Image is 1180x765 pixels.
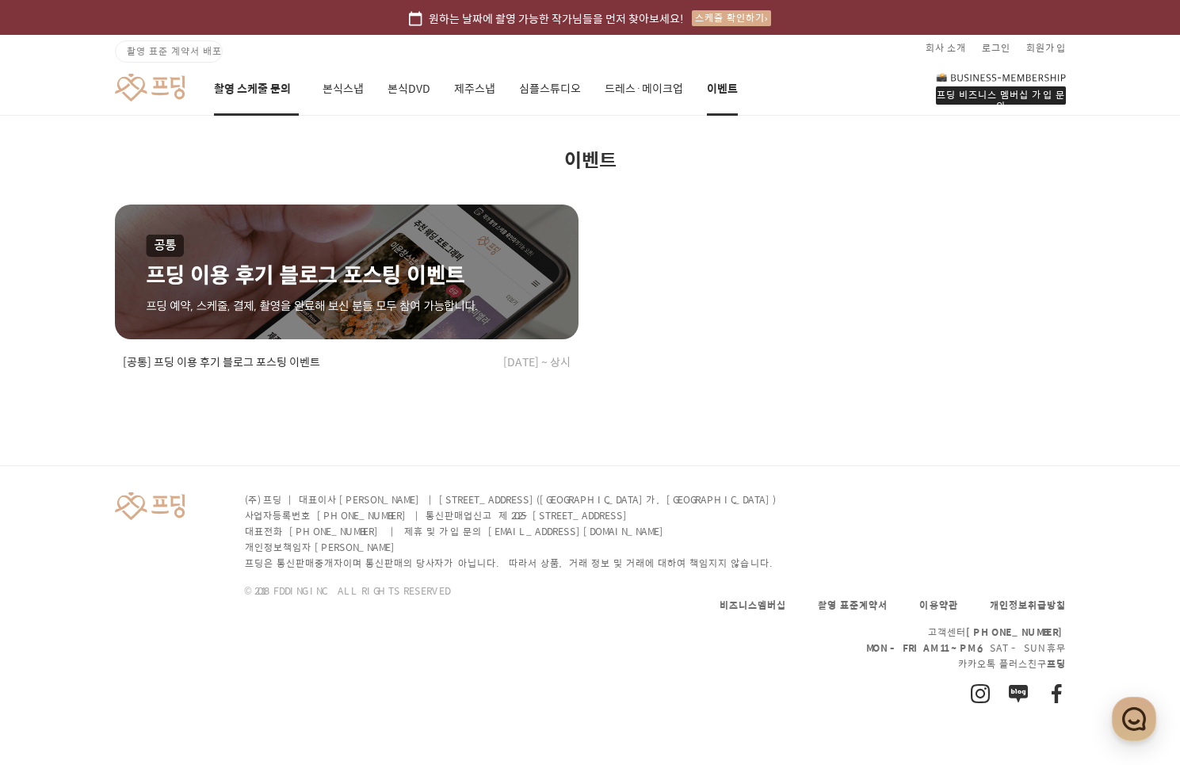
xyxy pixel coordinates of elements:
a: 로그인 [982,35,1010,60]
h1: 이벤트 [115,150,1066,169]
div: 스케줄 확인하기 [692,10,771,26]
a: 설정 [204,503,304,542]
p: 카카오톡 플러스친구 [720,656,1066,671]
p: 프딩은 통신판매중개자이며 통신판매의 당사자가 아닙니다. 따라서 상품, 거래 정보 및 거래에 대하여 책임지지 않습니다. [245,555,779,571]
a: 홈 [5,503,105,542]
a: 비즈니스멤버십 [720,598,786,612]
span: [DATE] ~ 상시 [503,354,571,370]
span: 설정 [245,526,264,539]
a: 제주스냅 [454,62,495,116]
a: 드레스·메이크업 [605,62,683,116]
p: 개인정보책임자 [PERSON_NAME] [245,539,779,555]
a: 이용약관 [919,598,958,612]
p: 고객센터 [720,624,1066,640]
a: 본식DVD [388,62,430,116]
a: [공통] 프딩 이용 후기 블로그 포스팅 이벤트[DATE] ~ 상시 [115,205,579,370]
p: 사업자등록번호 [PHONE_NUMBER] | 통신판매업신고 제 2025-[STREET_ADDRESS] [245,507,779,523]
h2: [공통] 프딩 이용 후기 블로그 포스팅 이벤트 [123,354,320,370]
span: 원하는 날짜에 촬영 가능한 작가님들을 먼저 찾아보세요! [429,10,684,27]
a: 본식스냅 [323,62,364,116]
a: 회원가입 [1026,35,1066,60]
p: (주) 프딩 | 대표이사 [PERSON_NAME] | [STREET_ADDRESS]([GEOGRAPHIC_DATA]가, [GEOGRAPHIC_DATA]) [245,492,779,507]
span: 대화 [145,527,164,540]
p: , SAT - SUN 휴무 [720,640,1066,656]
a: 개인정보취급방침 [990,598,1066,612]
a: 촬영 표준계약서 [818,598,888,612]
p: © 2018 FDDING INC. ALL RIGHTS RESERVED [245,583,779,598]
span: MON - FRI AM 11 ~ PM 6 [866,641,980,655]
span: 프딩 [1047,656,1066,671]
a: 촬영 스케줄 문의 [214,62,299,116]
span: [PHONE_NUMBER] [966,625,1066,639]
div: 프딩 비즈니스 멤버십 가입 문의 [936,86,1066,105]
a: 회사 소개 [926,35,966,60]
a: 대화 [105,503,204,542]
a: 이벤트 [707,62,738,116]
span: 촬영 표준 계약서 배포 [127,44,222,58]
p: 대표전화 [PHONE_NUMBER] | 제휴 및 가입 문의 [EMAIL_ADDRESS][DOMAIN_NAME] [245,523,779,539]
a: 심플스튜디오 [519,62,581,116]
a: 촬영 표준 계약서 배포 [115,40,223,63]
a: 프딩 비즈니스 멤버십 가입 문의 [936,71,1066,105]
span: 홈 [50,526,59,539]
